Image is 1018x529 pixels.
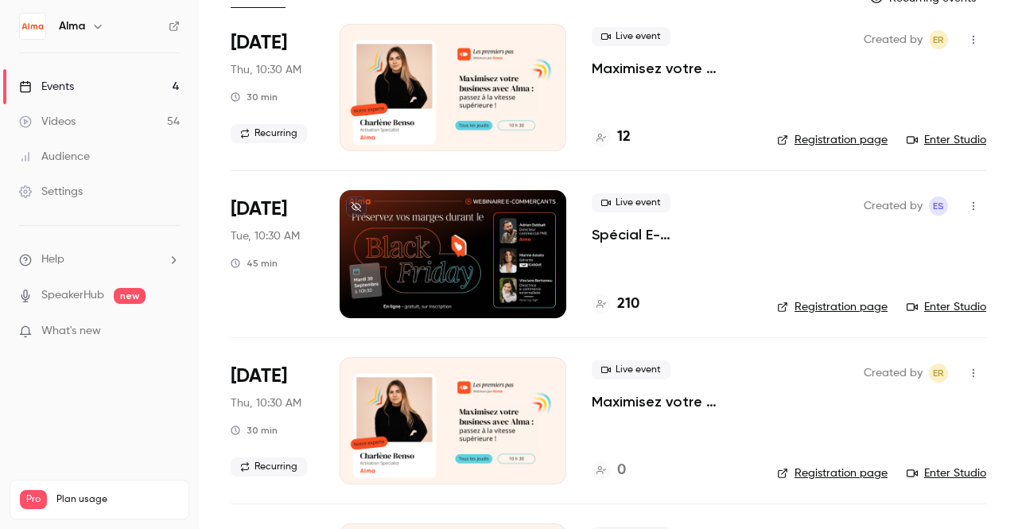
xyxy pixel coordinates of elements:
[929,196,948,216] span: Evan SAIDI
[592,59,752,78] a: Maximisez votre business avec [PERSON_NAME] : passez à la vitesse supérieure !
[592,392,752,411] a: Maximisez votre business avec [PERSON_NAME] : passez à la vitesse supérieure !
[592,126,631,148] a: 12
[907,132,986,148] a: Enter Studio
[231,62,301,78] span: Thu, 10:30 AM
[231,364,287,389] span: [DATE]
[41,323,101,340] span: What's new
[617,126,631,148] h4: 12
[777,299,888,315] a: Registration page
[231,457,307,476] span: Recurring
[20,14,45,39] img: Alma
[231,91,278,103] div: 30 min
[19,114,76,130] div: Videos
[933,196,944,216] span: ES
[864,30,923,49] span: Created by
[19,149,90,165] div: Audience
[907,299,986,315] a: Enter Studio
[56,493,179,506] span: Plan usage
[231,24,314,151] div: Sep 25 Thu, 10:30 AM (Europe/Paris)
[592,27,670,46] span: Live event
[592,460,626,481] a: 0
[617,294,639,315] h4: 210
[933,30,944,49] span: ER
[933,364,944,383] span: ER
[929,364,948,383] span: Eric ROMER
[231,395,301,411] span: Thu, 10:30 AM
[592,294,639,315] a: 210
[592,225,752,244] a: Spécial E-commerçants - Sortir de la guerre des prix et préserver ses marges pendant [DATE][DATE]
[20,490,47,509] span: Pro
[864,364,923,383] span: Created by
[231,196,287,222] span: [DATE]
[41,251,64,268] span: Help
[929,30,948,49] span: Eric ROMER
[59,18,85,34] h6: Alma
[777,465,888,481] a: Registration page
[19,79,74,95] div: Events
[592,193,670,212] span: Live event
[231,190,314,317] div: Sep 30 Tue, 10:30 AM (Europe/Paris)
[231,228,300,244] span: Tue, 10:30 AM
[161,325,180,339] iframe: Noticeable Trigger
[41,287,104,304] a: SpeakerHub
[592,360,670,379] span: Live event
[864,196,923,216] span: Created by
[231,30,287,56] span: [DATE]
[617,460,626,481] h4: 0
[777,132,888,148] a: Registration page
[907,465,986,481] a: Enter Studio
[231,124,307,143] span: Recurring
[231,424,278,437] div: 30 min
[19,184,83,200] div: Settings
[231,257,278,270] div: 45 min
[231,357,314,484] div: Oct 2 Thu, 10:30 AM (Europe/Paris)
[19,251,180,268] li: help-dropdown-opener
[114,288,146,304] span: new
